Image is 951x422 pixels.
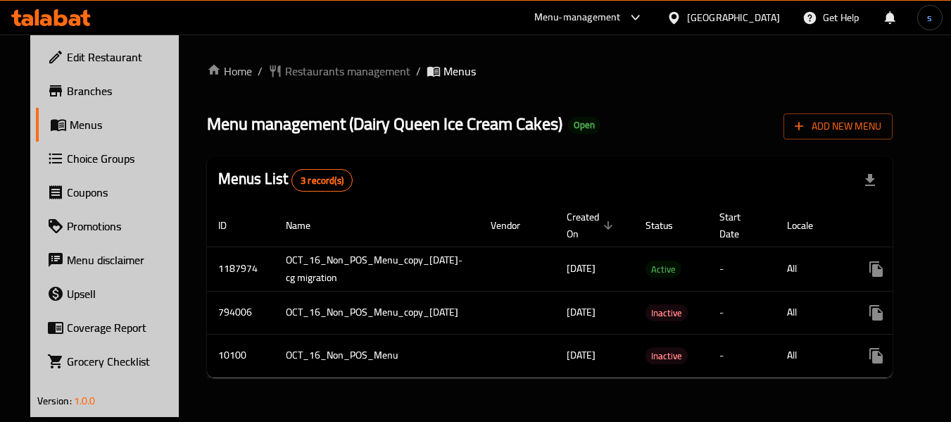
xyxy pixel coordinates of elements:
[645,347,688,364] div: Inactive
[207,63,893,80] nav: breadcrumb
[927,10,932,25] span: s
[275,291,479,334] td: OCT_16_Non_POS_Menu_copy_[DATE]
[67,252,178,268] span: Menu disclaimer
[776,247,848,291] td: All
[776,334,848,377] td: All
[36,277,189,311] a: Upsell
[859,252,893,286] button: more
[285,63,410,80] span: Restaurants management
[859,296,893,330] button: more
[568,119,600,131] span: Open
[70,116,178,133] span: Menus
[292,174,352,187] span: 3 record(s)
[67,285,178,302] span: Upsell
[567,303,596,321] span: [DATE]
[645,304,688,321] div: Inactive
[36,345,189,378] a: Grocery Checklist
[795,118,881,135] span: Add New Menu
[534,9,621,26] div: Menu-management
[787,217,831,234] span: Locale
[36,40,189,74] a: Edit Restaurant
[776,291,848,334] td: All
[36,209,189,243] a: Promotions
[275,334,479,377] td: OCT_16_Non_POS_Menu
[853,163,887,197] div: Export file
[645,305,688,321] span: Inactive
[67,319,178,336] span: Coverage Report
[645,217,691,234] span: Status
[207,334,275,377] td: 10100
[859,339,893,373] button: more
[708,247,776,291] td: -
[708,334,776,377] td: -
[207,291,275,334] td: 794006
[36,243,189,277] a: Menu disclaimer
[416,63,421,80] li: /
[36,142,189,175] a: Choice Groups
[687,10,780,25] div: [GEOGRAPHIC_DATA]
[645,261,681,278] span: Active
[258,63,263,80] li: /
[37,392,72,410] span: Version:
[291,169,353,192] div: Total records count
[207,63,252,80] a: Home
[67,49,178,66] span: Edit Restaurant
[708,291,776,334] td: -
[286,217,329,234] span: Name
[36,74,189,108] a: Branches
[218,217,245,234] span: ID
[67,353,178,370] span: Grocery Checklist
[719,209,759,242] span: Start Date
[443,63,476,80] span: Menus
[491,217,539,234] span: Vendor
[36,108,189,142] a: Menus
[568,117,600,134] div: Open
[67,150,178,167] span: Choice Groups
[74,392,96,410] span: 1.0.0
[36,175,189,209] a: Coupons
[645,348,688,364] span: Inactive
[567,346,596,364] span: [DATE]
[207,247,275,291] td: 1187974
[67,184,178,201] span: Coupons
[67,82,178,99] span: Branches
[36,311,189,345] a: Coverage Report
[268,63,410,80] a: Restaurants management
[783,113,893,139] button: Add New Menu
[67,218,178,235] span: Promotions
[275,247,479,291] td: OCT_16_Non_POS_Menu_copy_[DATE]-cg migration
[567,209,617,242] span: Created On
[567,259,596,278] span: [DATE]
[218,168,353,192] h2: Menus List
[207,108,562,139] span: Menu management ( Dairy Queen Ice Cream Cakes )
